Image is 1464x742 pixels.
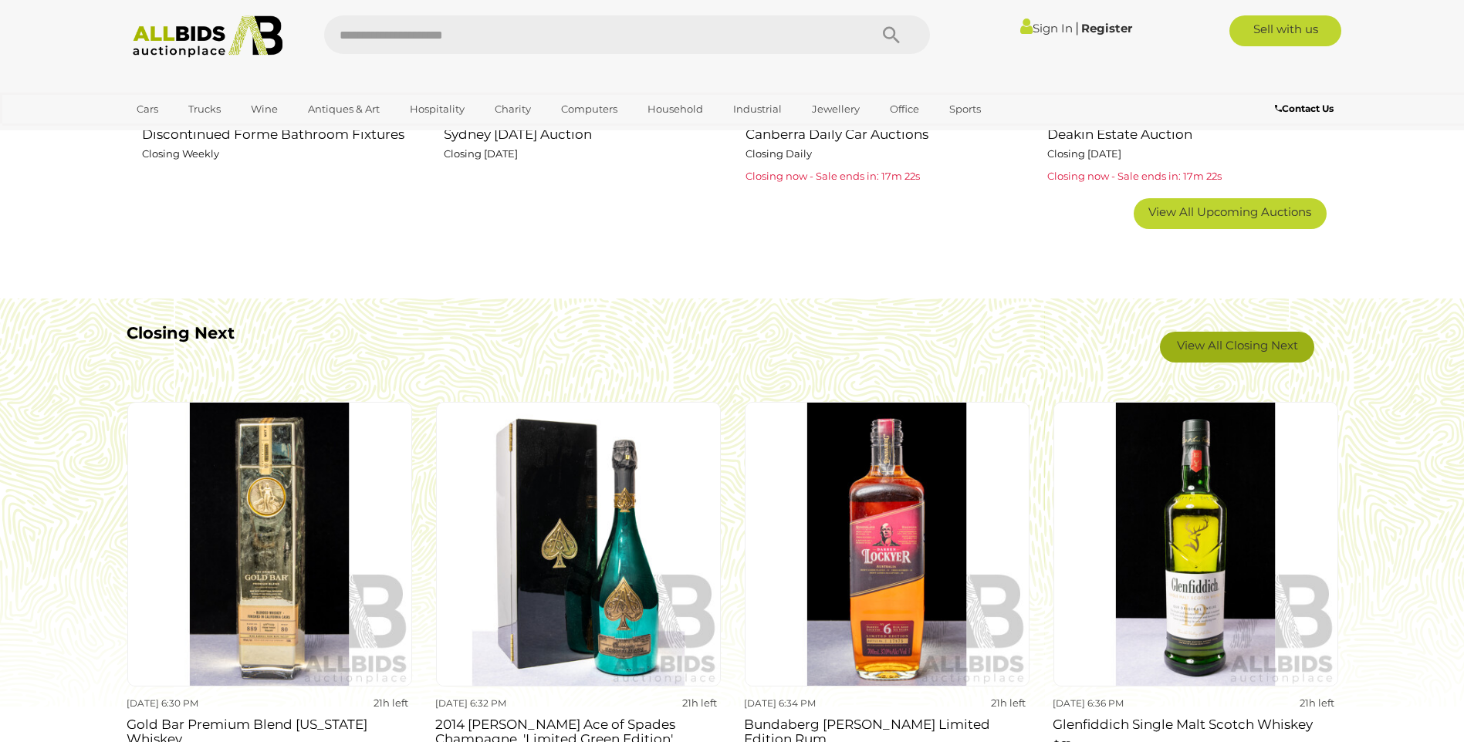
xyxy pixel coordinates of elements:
[1081,21,1132,35] a: Register
[745,402,1030,686] img: Bundaberg Darren Lockyer Limited Edition Rum
[1047,145,1318,163] p: Closing [DATE]
[1160,332,1314,363] a: View All Closing Next
[1053,695,1190,712] div: [DATE] 6:36 PM
[1275,100,1337,117] a: Contact Us
[374,696,408,709] strong: 21h left
[127,122,256,147] a: [GEOGRAPHIC_DATA]
[127,402,412,686] img: Gold Bar Premium Blend California Whiskey
[802,96,870,122] a: Jewellery
[435,695,573,712] div: [DATE] 6:32 PM
[124,15,292,58] img: Allbids.com.au
[1300,696,1334,709] strong: 21h left
[1020,21,1073,35] a: Sign In
[444,145,715,163] p: Closing [DATE]
[142,123,413,142] h2: Discontinued Forme Bathroom Fixtures
[1134,198,1327,229] a: View All Upcoming Auctions
[127,323,235,342] b: Closing Next
[400,96,475,122] a: Hospitality
[880,96,929,122] a: Office
[746,123,1016,142] h2: Canberra Daily Car Auctions
[298,96,390,122] a: Antiques & Art
[127,695,264,712] div: [DATE] 6:30 PM
[444,123,715,142] h2: Sydney [DATE] Auction
[746,170,920,182] span: Closing now - Sale ends in: 17m 22s
[1047,123,1318,142] h2: Deakin Estate Auction
[939,96,991,122] a: Sports
[637,96,713,122] a: Household
[744,695,881,712] div: [DATE] 6:34 PM
[1229,15,1341,46] a: Sell with us
[682,696,717,709] strong: 21h left
[991,696,1026,709] strong: 21h left
[1053,402,1338,686] img: Glenfiddich Single Malt Scotch Whiskey
[853,15,930,54] button: Search
[142,145,413,163] p: Closing Weekly
[1047,170,1222,182] span: Closing now - Sale ends in: 17m 22s
[178,96,231,122] a: Trucks
[1275,103,1334,114] b: Contact Us
[127,96,168,122] a: Cars
[746,145,1016,163] p: Closing Daily
[1053,713,1338,732] h3: Glenfiddich Single Malt Scotch Whiskey
[723,96,792,122] a: Industrial
[1075,19,1079,36] span: |
[436,402,721,686] img: 2014 Armand De Brignac Ace of Spades Champagne, 'Limited Green Edition' Masters Bottle in Present...
[1148,204,1311,219] span: View All Upcoming Auctions
[551,96,627,122] a: Computers
[241,96,288,122] a: Wine
[485,96,541,122] a: Charity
